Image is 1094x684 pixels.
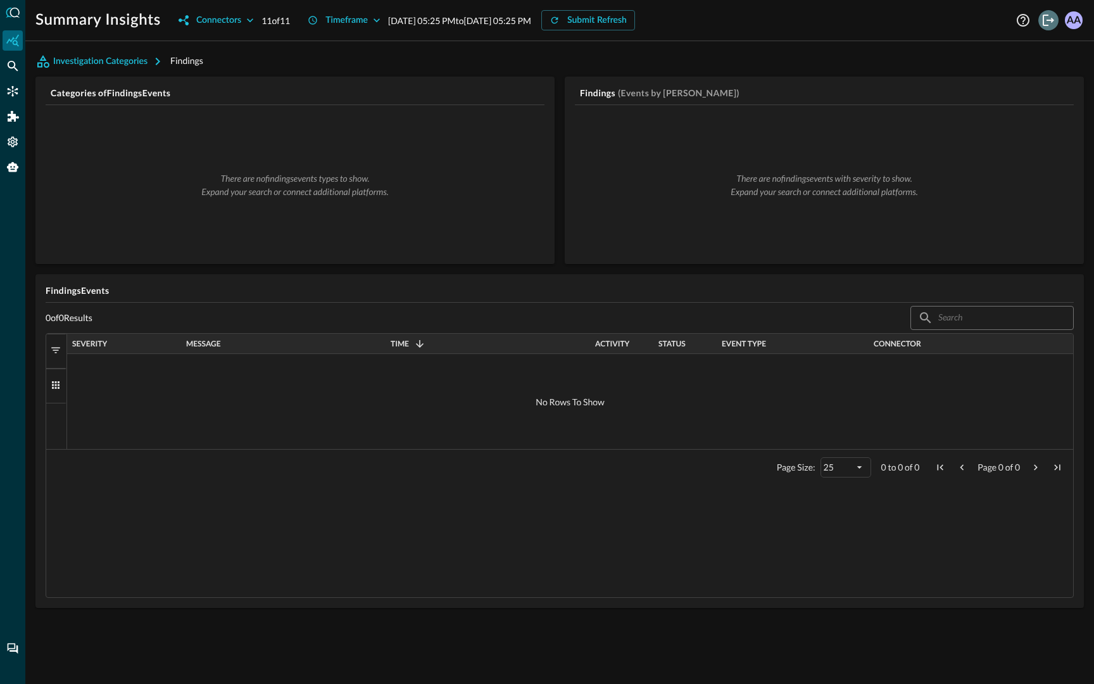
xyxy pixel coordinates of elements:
span: to [888,462,896,472]
h5: (Events by [PERSON_NAME]) [618,87,739,99]
div: 25 [824,462,854,472]
div: Page Size [820,457,871,478]
div: Connectors [196,13,241,28]
button: Help [1013,10,1033,30]
button: Investigation Categories [35,51,170,72]
button: Logout [1038,10,1059,30]
span: 0 [914,462,919,472]
div: Federated Search [3,56,23,76]
span: 0 [998,462,1003,472]
div: Previous Page [956,462,967,473]
span: Event Type [722,339,766,348]
span: Activity [595,339,629,348]
div: Connectors [3,81,23,101]
p: 11 of 11 [261,14,290,27]
div: Query Agent [3,157,23,177]
span: 0 [1015,462,1020,472]
span: Status [658,339,686,348]
span: Connector [874,339,921,348]
div: Next Page [1030,462,1041,473]
div: Page Size: [777,462,815,472]
div: Chat [3,638,23,659]
div: Settings [3,132,23,152]
h5: Categories of Findings Events [51,87,544,99]
span: 0 [881,462,886,472]
span: of [905,462,913,472]
div: Summary Insights [3,30,23,51]
span: Findings [170,55,203,66]
div: Addons [3,106,23,127]
div: Timeframe [325,13,368,28]
span: 0 [898,462,903,472]
h1: Summary Insights [35,10,161,30]
div: First Page [934,462,946,473]
span: Time [391,339,409,348]
p: 0 of 0 Results [46,312,92,324]
button: Connectors [171,10,261,30]
button: Timeframe [300,10,388,30]
div: Submit Refresh [567,13,627,28]
span: Severity [72,339,107,348]
span: Page [978,462,997,472]
span: of [1005,462,1014,472]
h5: Findings Events [46,284,1074,297]
div: AA [1065,11,1083,29]
span: Message [186,339,221,348]
input: Search [938,306,1045,329]
div: Last Page [1052,462,1063,473]
p: [DATE] 05:25 PM to [DATE] 05:25 PM [388,14,531,27]
div: There are no findings events with severity to show. Expand your search or connect additional plat... [595,172,1053,198]
button: Submit Refresh [541,10,635,30]
h5: Findings [580,87,615,99]
div: There are no findings events types to show. Expand your search or connect additional platforms. [66,172,524,198]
